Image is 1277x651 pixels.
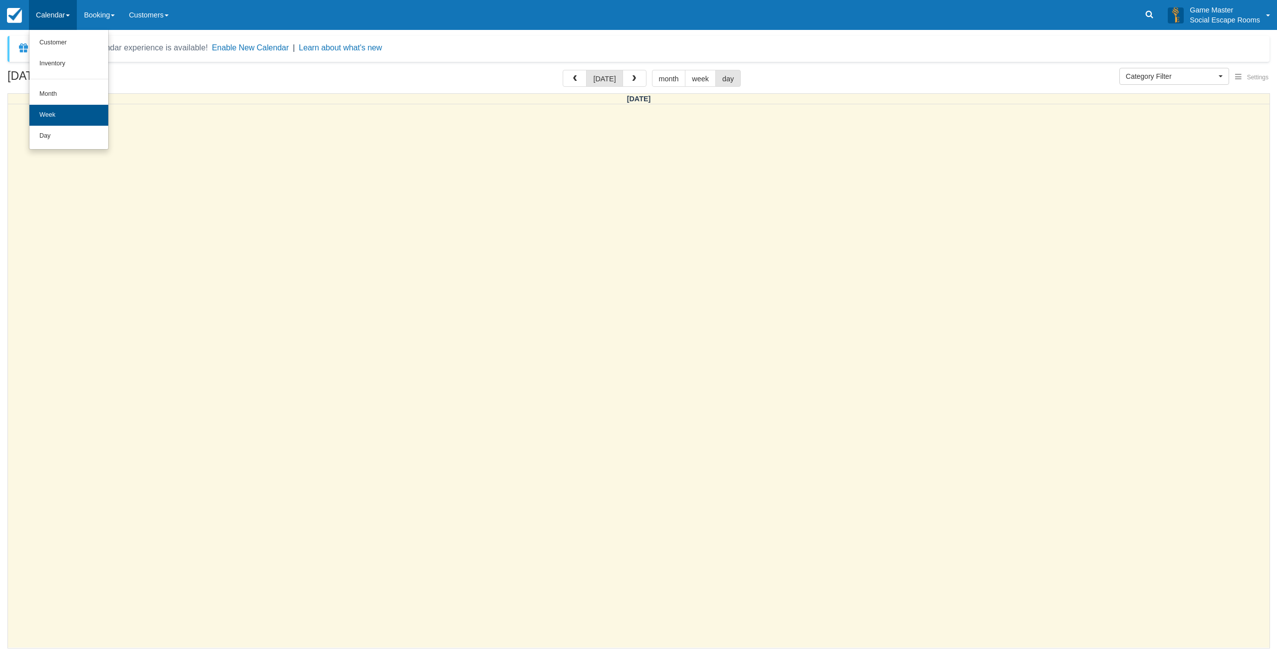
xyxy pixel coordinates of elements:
span: | [293,43,295,52]
a: Month [29,84,108,105]
button: day [715,70,741,87]
span: [DATE] [627,95,651,103]
a: Customer [29,32,108,53]
button: Category Filter [1119,68,1229,85]
p: Social Escape Rooms [1190,15,1260,25]
div: A new Booking Calendar experience is available! [33,42,208,54]
button: month [652,70,686,87]
img: A3 [1168,7,1184,23]
ul: Calendar [29,30,109,150]
a: Week [29,105,108,126]
button: week [685,70,716,87]
button: Settings [1229,70,1275,85]
a: Learn about what's new [299,43,382,52]
button: [DATE] [586,70,623,87]
p: Game Master [1190,5,1260,15]
a: Inventory [29,53,108,74]
span: Category Filter [1126,71,1216,81]
img: checkfront-main-nav-mini-logo.png [7,8,22,23]
a: Day [29,126,108,147]
h2: [DATE] [7,70,134,88]
span: Settings [1247,74,1269,81]
button: Enable New Calendar [212,43,289,53]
